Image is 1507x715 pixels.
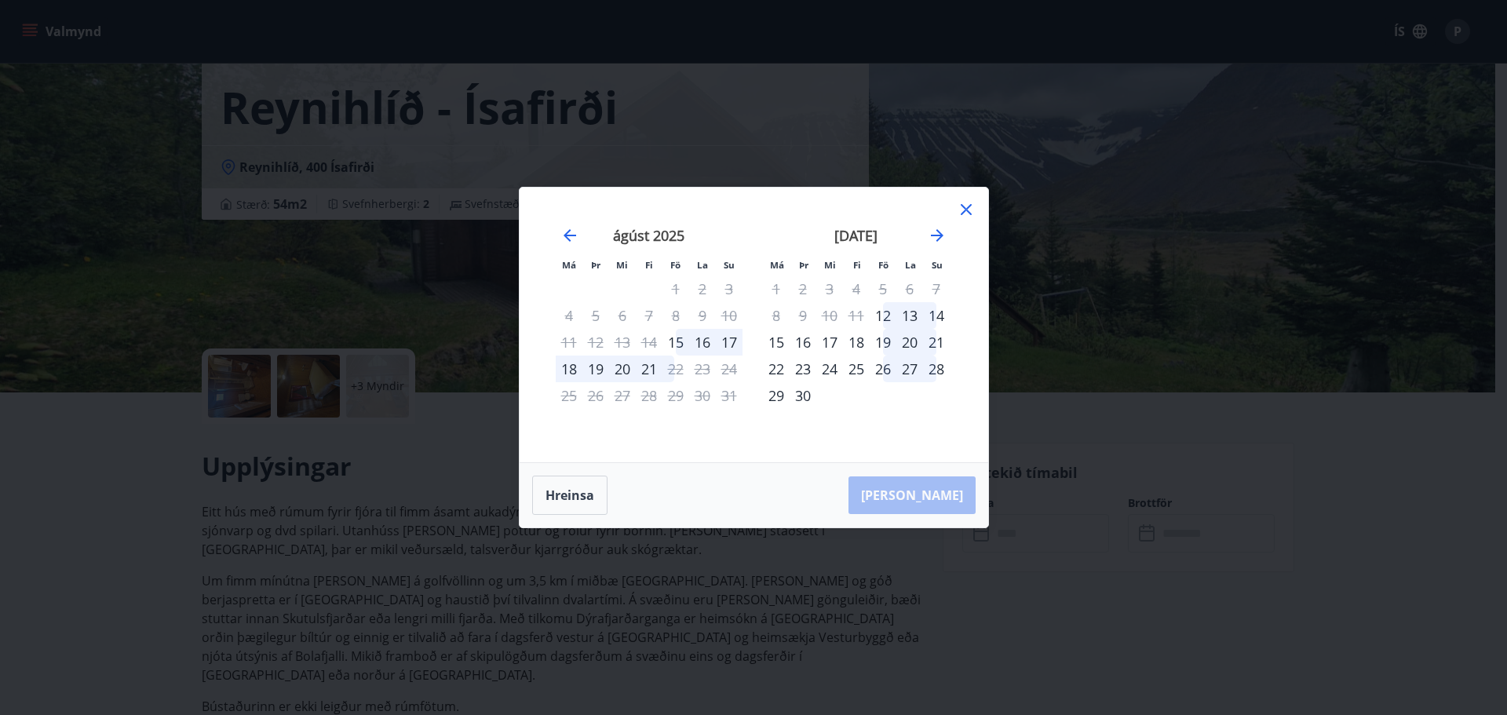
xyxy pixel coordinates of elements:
td: Not available. sunnudagur, 7. september 2025 [923,275,950,302]
td: Choose laugardagur, 20. september 2025 as your check-in date. It’s available. [896,329,923,356]
div: Aðeins innritun í boði [870,302,896,329]
div: Move backward to switch to the previous month. [560,226,579,245]
small: Fi [853,259,861,271]
td: Choose sunnudagur, 21. september 2025 as your check-in date. It’s available. [923,329,950,356]
td: Not available. miðvikudagur, 3. september 2025 [816,275,843,302]
strong: ágúst 2025 [613,226,684,245]
div: Move forward to switch to the next month. [928,226,947,245]
small: Fö [878,259,889,271]
div: 20 [609,356,636,382]
td: Choose föstudagur, 19. september 2025 as your check-in date. It’s available. [870,329,896,356]
td: Not available. fimmtudagur, 4. september 2025 [843,275,870,302]
td: Choose laugardagur, 27. september 2025 as your check-in date. It’s available. [896,356,923,382]
td: Choose mánudagur, 15. september 2025 as your check-in date. It’s available. [763,329,790,356]
td: Not available. sunnudagur, 10. ágúst 2025 [716,302,743,329]
td: Not available. laugardagur, 6. september 2025 [896,275,923,302]
div: 29 [763,382,790,409]
td: Not available. þriðjudagur, 2. september 2025 [790,275,816,302]
td: Not available. fimmtudagur, 28. ágúst 2025 [636,382,662,409]
div: 16 [790,329,816,356]
div: Aðeins útritun í boði [662,356,689,382]
td: Not available. fimmtudagur, 14. ágúst 2025 [636,329,662,356]
td: Choose föstudagur, 15. ágúst 2025 as your check-in date. It’s available. [662,329,689,356]
small: Má [770,259,784,271]
td: Not available. mánudagur, 1. september 2025 [763,275,790,302]
td: Choose þriðjudagur, 23. september 2025 as your check-in date. It’s available. [790,356,816,382]
div: 27 [896,356,923,382]
td: Choose föstudagur, 26. september 2025 as your check-in date. It’s available. [870,356,896,382]
small: Su [724,259,735,271]
div: 18 [556,356,582,382]
td: Choose mánudagur, 29. september 2025 as your check-in date. It’s available. [763,382,790,409]
td: Not available. fimmtudagur, 11. september 2025 [843,302,870,329]
small: La [905,259,916,271]
td: Not available. sunnudagur, 24. ágúst 2025 [716,356,743,382]
td: Not available. fimmtudagur, 7. ágúst 2025 [636,302,662,329]
div: Calendar [538,206,969,443]
td: Not available. miðvikudagur, 10. september 2025 [816,302,843,329]
td: Not available. miðvikudagur, 13. ágúst 2025 [609,329,636,356]
td: Not available. laugardagur, 2. ágúst 2025 [689,275,716,302]
div: 25 [843,356,870,382]
div: 28 [923,356,950,382]
td: Not available. föstudagur, 1. ágúst 2025 [662,275,689,302]
div: 20 [896,329,923,356]
td: Choose föstudagur, 12. september 2025 as your check-in date. It’s available. [870,302,896,329]
td: Not available. mánudagur, 25. ágúst 2025 [556,382,582,409]
td: Not available. miðvikudagur, 6. ágúst 2025 [609,302,636,329]
div: Aðeins innritun í boði [662,329,689,356]
td: Choose þriðjudagur, 30. september 2025 as your check-in date. It’s available. [790,382,816,409]
td: Not available. föstudagur, 22. ágúst 2025 [662,356,689,382]
div: 16 [689,329,716,356]
div: 14 [923,302,950,329]
div: 13 [896,302,923,329]
small: Þr [591,259,600,271]
td: Not available. sunnudagur, 31. ágúst 2025 [716,382,743,409]
div: 18 [843,329,870,356]
td: Not available. þriðjudagur, 5. ágúst 2025 [582,302,609,329]
td: Not available. þriðjudagur, 9. september 2025 [790,302,816,329]
div: 26 [870,356,896,382]
td: Choose fimmtudagur, 25. september 2025 as your check-in date. It’s available. [843,356,870,382]
td: Not available. sunnudagur, 3. ágúst 2025 [716,275,743,302]
small: Su [932,259,943,271]
td: Not available. þriðjudagur, 12. ágúst 2025 [582,329,609,356]
td: Choose mánudagur, 22. september 2025 as your check-in date. It’s available. [763,356,790,382]
div: 19 [870,329,896,356]
td: Choose laugardagur, 13. september 2025 as your check-in date. It’s available. [896,302,923,329]
small: Þr [799,259,808,271]
td: Not available. þriðjudagur, 26. ágúst 2025 [582,382,609,409]
td: Not available. föstudagur, 5. september 2025 [870,275,896,302]
td: Choose þriðjudagur, 16. september 2025 as your check-in date. It’s available. [790,329,816,356]
td: Not available. mánudagur, 4. ágúst 2025 [556,302,582,329]
small: Fö [670,259,681,271]
td: Not available. föstudagur, 29. ágúst 2025 [662,382,689,409]
button: Hreinsa [532,476,608,515]
small: Má [562,259,576,271]
div: 17 [816,329,843,356]
small: Mi [616,259,628,271]
div: 19 [582,356,609,382]
small: Fi [645,259,653,271]
td: Choose laugardagur, 16. ágúst 2025 as your check-in date. It’s available. [689,329,716,356]
div: 22 [763,356,790,382]
div: 21 [923,329,950,356]
div: 24 [816,356,843,382]
td: Choose miðvikudagur, 24. september 2025 as your check-in date. It’s available. [816,356,843,382]
div: 17 [716,329,743,356]
td: Choose mánudagur, 18. ágúst 2025 as your check-in date. It’s available. [556,356,582,382]
td: Choose þriðjudagur, 19. ágúst 2025 as your check-in date. It’s available. [582,356,609,382]
td: Not available. laugardagur, 9. ágúst 2025 [689,302,716,329]
small: Mi [824,259,836,271]
td: Choose fimmtudagur, 18. september 2025 as your check-in date. It’s available. [843,329,870,356]
td: Choose miðvikudagur, 17. september 2025 as your check-in date. It’s available. [816,329,843,356]
td: Not available. miðvikudagur, 27. ágúst 2025 [609,382,636,409]
td: Choose sunnudagur, 28. september 2025 as your check-in date. It’s available. [923,356,950,382]
td: Choose sunnudagur, 17. ágúst 2025 as your check-in date. It’s available. [716,329,743,356]
td: Not available. mánudagur, 11. ágúst 2025 [556,329,582,356]
div: 23 [790,356,816,382]
small: La [697,259,708,271]
td: Not available. laugardagur, 30. ágúst 2025 [689,382,716,409]
div: 15 [763,329,790,356]
td: Choose sunnudagur, 14. september 2025 as your check-in date. It’s available. [923,302,950,329]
